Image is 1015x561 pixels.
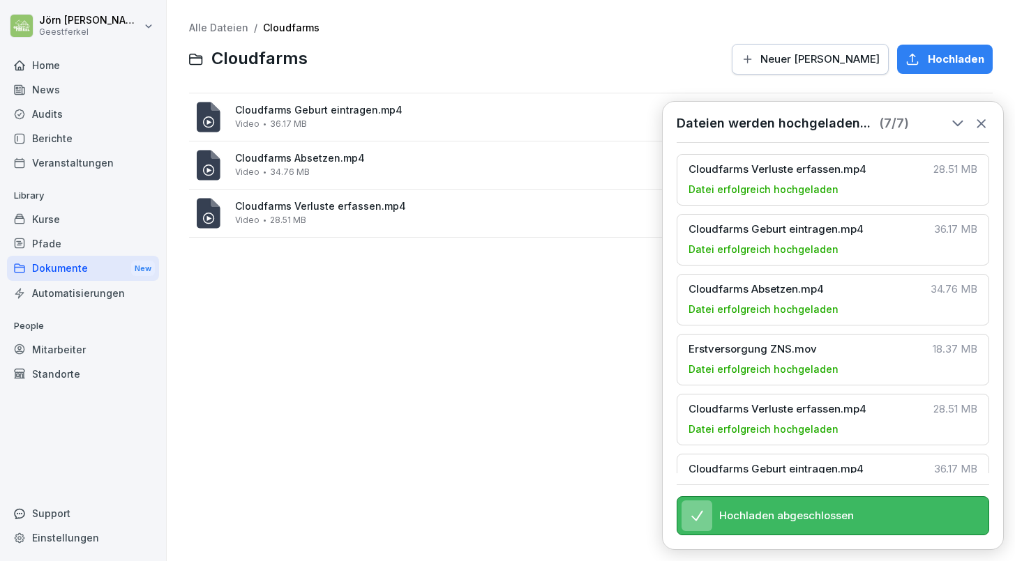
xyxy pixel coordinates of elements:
span: Datei erfolgreich hochgeladen [689,422,839,436]
span: Neuer [PERSON_NAME] [760,52,880,67]
span: Cloudfarms Verluste erfassen.mp4 [235,201,966,213]
span: 36.17 MB [934,223,977,236]
span: 28.51 MB [270,215,306,225]
button: Hochladen [897,45,993,74]
a: Einstellungen [7,525,159,550]
a: Home [7,53,159,77]
p: Jörn [PERSON_NAME] [39,15,141,26]
span: Dateien werden hochgeladen... [677,116,871,131]
a: Automatisierungen [7,281,159,305]
span: Cloudfarms Verluste erfassen.mp4 [689,403,925,415]
span: Hochladen abgeschlossen [719,509,854,522]
p: Geestferkel [39,27,141,37]
a: News [7,77,159,102]
a: Mitarbeiter [7,337,159,362]
span: Cloudfarms Geburt eintragen.mp4 [689,463,926,475]
span: Datei erfolgreich hochgeladen [689,183,839,197]
span: Cloudfarms Absetzen.mp4 [689,283,922,295]
span: Cloudfarms Verluste erfassen.mp4 [689,163,925,176]
span: 36.17 MB [270,119,307,129]
span: Datei erfolgreich hochgeladen [689,362,839,376]
span: Cloudfarms Geburt eintragen.mp4 [235,105,966,116]
a: Pfade [7,231,159,256]
span: 28.51 MB [933,163,977,176]
span: 36.17 MB [934,463,977,475]
a: DokumenteNew [7,256,159,282]
a: Audits [7,102,159,126]
span: Video [235,167,260,177]
span: 28.51 MB [933,403,977,415]
div: Support [7,501,159,525]
span: Video [235,215,260,225]
span: Cloudfarms [211,49,308,69]
span: Cloudfarms Absetzen.mp4 [235,153,966,164]
span: / [254,22,257,34]
p: Library [7,185,159,207]
span: 34.76 MB [270,167,310,177]
span: ( 7 / 7 ) [879,116,909,131]
a: Cloudfarms [263,22,319,33]
span: Datei erfolgreich hochgeladen [689,302,839,316]
span: Datei erfolgreich hochgeladen [689,243,839,256]
span: Hochladen [928,52,984,67]
p: People [7,315,159,337]
a: Veranstaltungen [7,151,159,175]
a: Standorte [7,362,159,386]
a: Kurse [7,207,159,231]
a: Alle Dateien [189,22,248,33]
button: Neuer [PERSON_NAME] [732,44,889,75]
span: Erstversorgung ZNS.mov [689,343,924,355]
span: Video [235,119,260,129]
span: 18.37 MB [933,343,977,355]
div: Dokumente [7,256,159,282]
span: 34.76 MB [931,283,977,295]
a: Berichte [7,126,159,151]
span: Cloudfarms Geburt eintragen.mp4 [689,223,926,236]
div: New [131,261,155,277]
